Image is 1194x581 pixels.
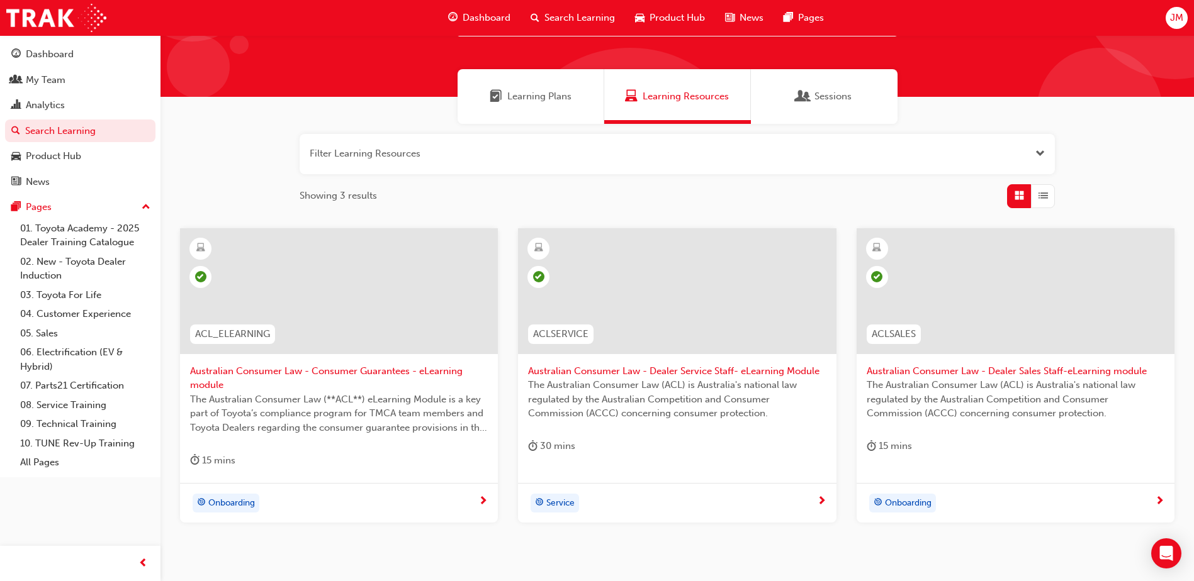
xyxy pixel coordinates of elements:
span: car-icon [635,10,645,26]
a: car-iconProduct Hub [625,5,715,31]
span: JM [1170,11,1183,25]
span: prev-icon [138,556,148,572]
span: car-icon [11,151,21,162]
span: duration-icon [867,438,876,454]
span: learningResourceType_ELEARNING-icon [872,240,881,257]
a: 05. Sales [15,324,155,343]
a: Search Learning [5,119,155,143]
span: next-icon [478,496,488,507]
a: Dashboard [5,43,155,66]
a: 02. New - Toyota Dealer Induction [15,252,155,285]
span: Australian Consumer Law - Dealer Sales Staff-eLearning module [867,364,1164,379]
span: The Australian Consumer Law (**ACL**) eLearning Module is a key part of Toyota’s compliance progr... [190,392,488,435]
button: JM [1166,7,1188,29]
a: 10. TUNE Rev-Up Training [15,434,155,453]
a: 01. Toyota Academy - 2025 Dealer Training Catalogue [15,219,155,252]
a: 07. Parts21 Certification [15,376,155,396]
div: Analytics [26,98,65,113]
span: Search Learning [544,11,615,25]
span: ACL_ELEARNING [195,327,270,341]
span: ACLSALES [872,327,916,341]
span: News [740,11,763,25]
a: 06. Electrification (EV & Hybrid) [15,343,155,376]
span: List [1039,189,1048,203]
button: Pages [5,196,155,219]
span: Showing 3 results [300,189,377,203]
span: The Australian Consumer Law (ACL) is Australia's national law regulated by the Australian Competi... [867,378,1164,421]
a: All Pages [15,453,155,472]
a: Learning ResourcesLearning Resources [604,69,751,124]
span: Australian Consumer Law - Consumer Guarantees - eLearning module [190,364,488,392]
span: search-icon [11,126,20,137]
span: Sessions [814,89,852,104]
span: news-icon [11,177,21,188]
span: learningRecordVerb_PASS-icon [533,271,544,282]
span: learningRecordVerb_PASS-icon [871,271,882,282]
a: SessionsSessions [751,69,898,124]
span: Learning Resources [643,89,729,104]
span: search-icon [531,10,539,26]
span: Grid [1015,189,1024,203]
span: learningResourceType_ELEARNING-icon [534,240,543,257]
span: next-icon [1155,496,1164,507]
span: target-icon [874,495,882,511]
span: Learning Plans [507,89,572,104]
a: 04. Customer Experience [15,304,155,324]
div: Pages [26,200,52,214]
a: Product Hub [5,145,155,168]
span: target-icon [535,495,544,511]
a: search-iconSearch Learning [521,5,625,31]
span: Product Hub [650,11,705,25]
div: Product Hub [26,149,81,163]
span: Service [546,496,575,511]
span: Pages [798,11,824,25]
a: news-iconNews [715,5,774,31]
span: The Australian Consumer Law (ACL) is Australia's national law regulated by the Australian Competi... [528,378,826,421]
span: Australian Consumer Law - Dealer Service Staff- eLearning Module [528,364,826,379]
div: 15 mins [867,438,912,454]
span: pages-icon [784,10,793,26]
a: Analytics [5,94,155,117]
span: guage-icon [448,10,458,26]
a: 08. Service Training [15,396,155,415]
span: duration-icon [528,438,538,454]
span: learningRecordVerb_COMPLETE-icon [195,271,206,282]
span: chart-icon [11,100,21,111]
span: up-icon [142,199,150,216]
div: Dashboard [26,47,74,62]
a: ACLSERVICEAustralian Consumer Law - Dealer Service Staff- eLearning ModuleThe Australian Consumer... [518,228,836,523]
a: News [5,170,155,194]
span: guage-icon [11,49,21,60]
span: learningResourceType_ELEARNING-icon [196,240,205,257]
span: people-icon [11,75,21,86]
span: Learning Plans [490,89,502,104]
img: Trak [6,4,106,32]
a: pages-iconPages [774,5,834,31]
span: duration-icon [190,453,200,468]
div: 15 mins [190,453,235,468]
a: ACL_ELEARNINGAustralian Consumer Law - Consumer Guarantees - eLearning moduleThe Australian Consu... [180,228,498,523]
span: Onboarding [208,496,255,511]
a: 03. Toyota For Life [15,285,155,305]
span: target-icon [197,495,206,511]
a: 09. Technical Training [15,414,155,434]
div: News [26,175,50,189]
div: Open Intercom Messenger [1151,538,1181,568]
div: 30 mins [528,438,575,454]
a: ACLSALESAustralian Consumer Law - Dealer Sales Staff-eLearning moduleThe Australian Consumer Law ... [857,228,1174,523]
span: Dashboard [463,11,510,25]
span: news-icon [725,10,735,26]
span: Sessions [797,89,809,104]
span: Learning Resources [625,89,638,104]
button: DashboardMy TeamAnalyticsSearch LearningProduct HubNews [5,40,155,196]
span: ACLSERVICE [533,327,589,341]
span: pages-icon [11,202,21,213]
button: Open the filter [1035,147,1045,161]
a: guage-iconDashboard [438,5,521,31]
span: next-icon [817,496,826,507]
span: Onboarding [885,496,932,511]
div: My Team [26,73,65,87]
